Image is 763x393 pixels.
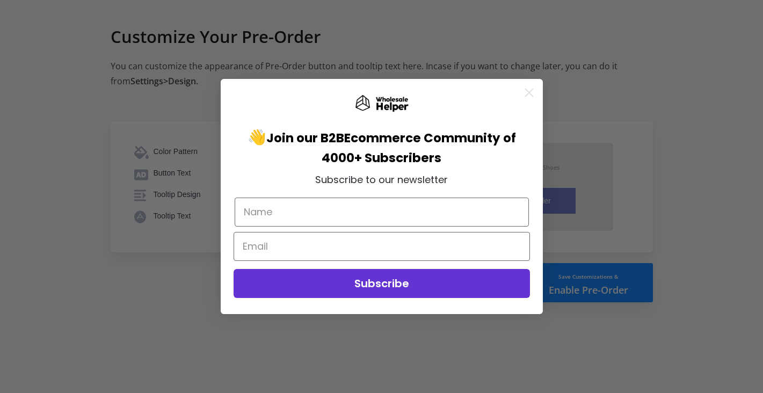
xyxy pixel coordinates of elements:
[520,83,539,102] button: Close dialog
[322,129,516,166] span: Ecommerce Community of 4000+ Subscribers
[234,232,530,261] input: Email
[248,127,344,148] span: 👋
[315,173,448,186] span: Subscribe to our newsletter
[234,269,530,298] button: Subscribe
[355,95,409,112] img: Wholesale Helper Logo
[235,198,529,227] input: Name
[266,129,344,147] span: Join our B2B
